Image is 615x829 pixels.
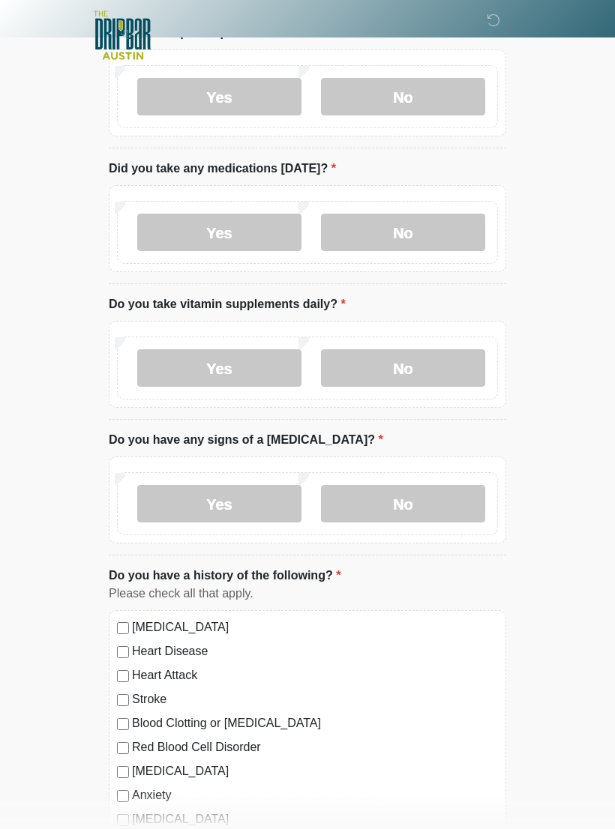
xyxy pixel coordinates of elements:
[132,643,498,661] label: Heart Disease
[132,619,498,637] label: [MEDICAL_DATA]
[117,791,129,803] input: Anxiety
[321,214,485,252] label: No
[321,350,485,388] label: No
[117,623,129,635] input: [MEDICAL_DATA]
[132,787,498,805] label: Anxiety
[117,647,129,659] input: Heart Disease
[137,486,301,523] label: Yes
[109,432,383,450] label: Do you have any signs of a [MEDICAL_DATA]?
[109,160,336,178] label: Did you take any medications [DATE]?
[117,695,129,707] input: Stroke
[117,719,129,731] input: Blood Clotting or [MEDICAL_DATA]
[109,296,346,314] label: Do you take vitamin supplements daily?
[321,79,485,116] label: No
[321,486,485,523] label: No
[137,350,301,388] label: Yes
[132,691,498,709] label: Stroke
[94,11,151,60] img: The DRIPBaR - Austin The Domain Logo
[109,567,340,585] label: Do you have a history of the following?
[137,214,301,252] label: Yes
[117,743,129,755] input: Red Blood Cell Disorder
[137,79,301,116] label: Yes
[132,739,498,757] label: Red Blood Cell Disorder
[132,811,498,829] label: [MEDICAL_DATA]
[132,715,498,733] label: Blood Clotting or [MEDICAL_DATA]
[117,815,129,827] input: [MEDICAL_DATA]
[132,763,498,781] label: [MEDICAL_DATA]
[109,585,506,603] div: Please check all that apply.
[117,671,129,683] input: Heart Attack
[117,767,129,779] input: [MEDICAL_DATA]
[132,667,498,685] label: Heart Attack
